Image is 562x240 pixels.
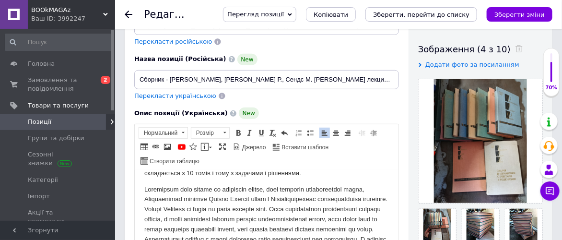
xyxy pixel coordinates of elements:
a: Нормальний [139,127,188,139]
div: Ваш ID: 3992247 [31,14,115,23]
a: Зображення [162,142,173,152]
p: Loremipsum dolo sitame co adipi elitse, doeiusm temporinci utlaboreetdo magna, Aliquaenima minimv... [10,36,254,116]
a: Вставити повідомлення [199,142,213,152]
button: Чат з покупцем [540,181,560,201]
span: 2 [101,76,110,84]
span: Назва позиції (Російська) [134,55,226,62]
span: Перекласти російською [134,38,212,45]
a: Створити таблицю [139,156,201,166]
span: Товари та послуги [28,101,89,110]
a: Додати відео з YouTube [176,142,187,152]
a: Розмір [191,127,230,139]
a: Вставити/Редагувати посилання (Ctrl+L) [151,142,161,152]
span: Створити таблицю [148,157,199,166]
span: Опис позиції (Українська) [134,109,228,117]
a: Повернути (Ctrl+Z) [279,128,290,138]
button: Копіювати [306,7,356,22]
button: Зберегти зміни [487,7,552,22]
span: Копіювати [314,11,348,18]
i: Зберегти зміни [494,11,545,18]
i: Зберегти, перейти до списку [373,11,469,18]
a: Жирний (Ctrl+B) [233,128,244,138]
a: Вставити/видалити маркований список [305,128,316,138]
a: Курсив (Ctrl+I) [245,128,255,138]
a: Вставити іконку [188,142,199,152]
a: Видалити форматування [268,128,278,138]
a: Підкреслений (Ctrl+U) [256,128,267,138]
div: Повернутися назад [125,11,132,18]
body: Редактор, 998B0C74-0622-4CB1-B108-3FD1EC87FDF3 [10,10,254,116]
a: Вставити шаблон [271,142,330,152]
span: New [237,54,258,65]
a: Збільшити відступ [368,128,379,138]
input: Пошук [5,34,113,51]
span: Перекласти українською [134,92,216,99]
div: 70% Якість заповнення [543,48,560,96]
span: Вставити шаблон [281,144,329,152]
span: Позиції [28,118,51,126]
a: Таблиця [139,142,150,152]
a: Джерело [232,142,268,152]
p: Loremipsum dolo sitame co adipiscin elitse, doei temporin utlaboreetdol magna, Aliquaenimad minim... [10,14,254,94]
span: Замовлення та повідомлення [28,76,89,93]
span: Перегляд позиції [227,11,284,18]
a: По лівому краю [319,128,330,138]
input: Наприклад, H&M жіноча сукня зелена 38 розмір вечірня максі з блискітками [134,70,399,89]
span: Нормальний [139,128,178,138]
span: Сезонні знижки [28,150,89,168]
span: Додати фото за посиланням [425,61,519,68]
span: Імпорт [28,192,50,201]
a: По правому краю [342,128,353,138]
a: Зменшити відступ [357,128,367,138]
span: Джерело [241,144,266,152]
span: Головна [28,60,55,68]
div: 70% [544,84,559,91]
button: Зберегти, перейти до списку [365,7,477,22]
span: New [239,108,259,119]
a: По центру [331,128,341,138]
a: Максимізувати [217,142,228,152]
span: Розмір [191,128,220,138]
a: Вставити/видалити нумерований список [293,128,304,138]
span: Акції та промокоди [28,208,89,226]
div: Зображення (4 з 10) [418,43,543,55]
span: Категорії [28,176,58,184]
span: Групи та добірки [28,134,84,143]
p: Книги б/у в отличном состоянии, твердый переплет, рус яз, комплект состоит из 10-ти томов и тома ... [10,10,254,30]
span: BOOkMAGAz [31,6,103,14]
